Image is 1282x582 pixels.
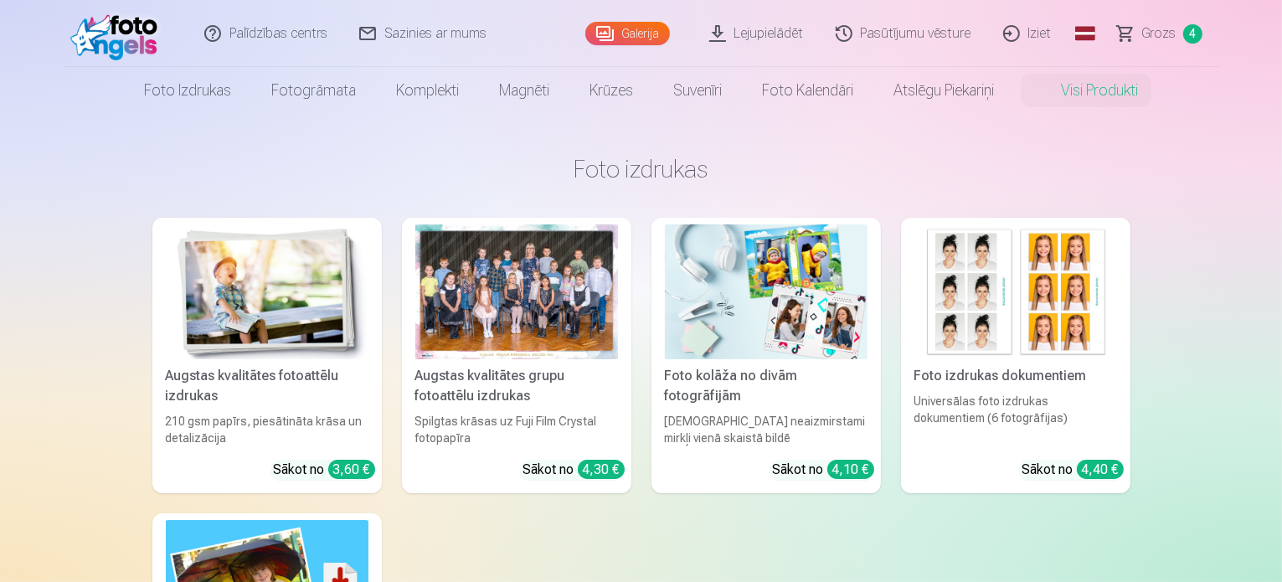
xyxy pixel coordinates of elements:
div: 4,30 € [578,460,625,479]
img: Augstas kvalitātes fotoattēlu izdrukas [166,224,368,359]
a: Augstas kvalitātes fotoattēlu izdrukasAugstas kvalitātes fotoattēlu izdrukas210 gsm papīrs, piesā... [152,218,382,493]
div: 3,60 € [328,460,375,479]
img: /fa1 [70,7,167,60]
div: [DEMOGRAPHIC_DATA] neaizmirstami mirkļi vienā skaistā bildē [658,413,874,446]
a: Atslēgu piekariņi [873,67,1014,114]
div: Foto kolāža no divām fotogrāfijām [658,366,874,406]
div: Sākot no [523,460,625,480]
a: Foto kolāža no divām fotogrāfijāmFoto kolāža no divām fotogrāfijām[DEMOGRAPHIC_DATA] neaizmirstam... [651,218,881,493]
a: Foto kalendāri [742,67,873,114]
div: Sākot no [773,460,874,480]
a: Fotogrāmata [251,67,376,114]
h3: Foto izdrukas [166,154,1117,184]
img: Foto kolāža no divām fotogrāfijām [665,224,868,359]
div: Sākot no [1022,460,1124,480]
img: Foto izdrukas dokumentiem [914,224,1117,359]
span: Grozs [1142,23,1176,44]
a: Krūzes [569,67,653,114]
a: Visi produkti [1014,67,1158,114]
a: Foto izdrukas [124,67,251,114]
div: 210 gsm papīrs, piesātināta krāsa un detalizācija [159,413,375,446]
div: Augstas kvalitātes fotoattēlu izdrukas [159,366,375,406]
a: Suvenīri [653,67,742,114]
a: Galerija [585,22,670,45]
div: Spilgtas krāsas uz Fuji Film Crystal fotopapīra [409,413,625,446]
a: Komplekti [376,67,479,114]
div: Foto izdrukas dokumentiem [908,366,1124,386]
a: Augstas kvalitātes grupu fotoattēlu izdrukasSpilgtas krāsas uz Fuji Film Crystal fotopapīraSākot ... [402,218,631,493]
div: 4,10 € [827,460,874,479]
div: Augstas kvalitātes grupu fotoattēlu izdrukas [409,366,625,406]
span: 4 [1183,24,1202,44]
div: 4,40 € [1077,460,1124,479]
div: Sākot no [274,460,375,480]
div: Universālas foto izdrukas dokumentiem (6 fotogrāfijas) [908,393,1124,446]
a: Foto izdrukas dokumentiemFoto izdrukas dokumentiemUniversālas foto izdrukas dokumentiem (6 fotogr... [901,218,1130,493]
a: Magnēti [479,67,569,114]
